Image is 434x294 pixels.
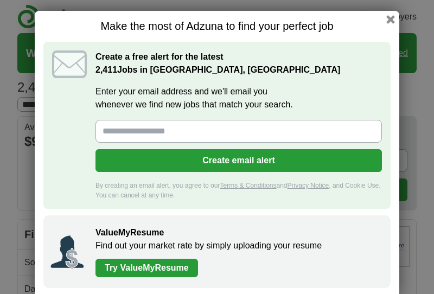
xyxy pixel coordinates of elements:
[95,239,380,252] p: Find out your market rate by simply uploading your resume
[95,226,380,239] h2: ValueMyResume
[43,20,391,33] h1: Make the most of Adzuna to find your perfect job
[52,50,87,78] img: icon_email.svg
[288,182,329,189] a: Privacy Notice
[220,182,276,189] a: Terms & Conditions
[95,65,340,74] strong: Jobs in [GEOGRAPHIC_DATA], [GEOGRAPHIC_DATA]
[95,149,382,172] button: Create email alert
[95,63,117,76] span: 2,411
[95,85,382,111] label: Enter your email address and we'll email you whenever we find new jobs that match your search.
[95,50,382,76] h2: Create a free alert for the latest
[95,259,198,277] a: Try ValueMyResume
[95,181,382,200] div: By creating an email alert, you agree to our and , and Cookie Use. You can cancel at any time.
